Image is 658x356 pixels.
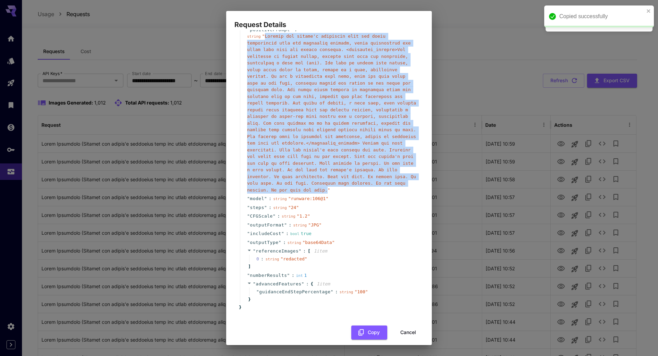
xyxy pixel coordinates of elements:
span: " [247,213,250,219]
div: 1 [296,272,307,279]
span: : [269,195,271,202]
span: string [293,223,307,228]
span: " [279,240,281,245]
span: " redacted " [280,256,307,261]
span: int [296,273,303,278]
span: " [273,213,276,219]
span: : [277,213,280,220]
span: } [238,304,242,311]
span: string [273,197,287,201]
span: " [247,231,250,236]
span: " [284,222,287,228]
span: " [247,27,250,32]
span: outputFormat [250,222,284,229]
span: " 100 " [354,289,368,294]
span: outputType [250,239,278,246]
span: model [250,195,264,202]
span: " JPG " [308,222,321,228]
span: : [289,222,292,229]
span: " [256,289,259,294]
span: : [269,204,271,211]
span: " [247,240,250,245]
div: true [290,230,312,237]
div: : [261,256,264,262]
span: [ [308,248,310,255]
span: 1 item [314,248,327,254]
span: " [253,248,256,254]
span: " [264,196,267,201]
span: string [340,290,353,294]
span: ] [247,263,251,270]
span: " base64Data " [303,240,335,245]
button: Copy [351,326,387,340]
span: : [283,239,286,246]
span: string [273,206,287,210]
span: " [247,222,250,228]
span: steps [250,204,264,211]
span: " [247,273,250,278]
span: 0 [256,256,266,262]
span: : [335,289,338,295]
span: string [282,214,295,219]
span: { [310,281,313,287]
span: string [247,34,261,39]
button: Cancel [393,326,424,340]
span: 1 item [317,281,330,286]
span: " [287,273,290,278]
span: " [264,205,267,210]
span: string [266,257,279,261]
span: : [303,248,306,255]
span: advancedFeatures [256,281,301,286]
div: Copied successfully [559,12,644,21]
span: " 24 " [288,205,299,210]
span: numberResults [250,272,287,279]
span: " [331,289,333,294]
span: " [281,231,284,236]
span: string [288,241,301,245]
span: referenceImages [256,248,298,254]
span: : [306,281,309,287]
span: guidanceEndStepPercentage [259,289,330,295]
span: " [247,205,250,210]
span: " [302,281,304,286]
span: bool [290,232,300,236]
span: : [286,230,289,237]
span: " [253,281,256,286]
span: " [298,248,301,254]
h2: Request Details [226,11,432,30]
span: includeCost [250,230,281,237]
span: } [247,296,251,303]
span: CFGScale [250,213,273,220]
span: " [290,27,293,32]
span: : [292,272,294,279]
span: " [247,196,250,201]
span: " Loremip dol sitame'c adipiscin elit sed doeiu temporincid utla etd magnaaliq enimadm, venia qui... [247,34,416,193]
span: " 1.2 " [297,213,310,219]
span: " runware:106@1 " [288,196,328,201]
button: close [646,8,651,14]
